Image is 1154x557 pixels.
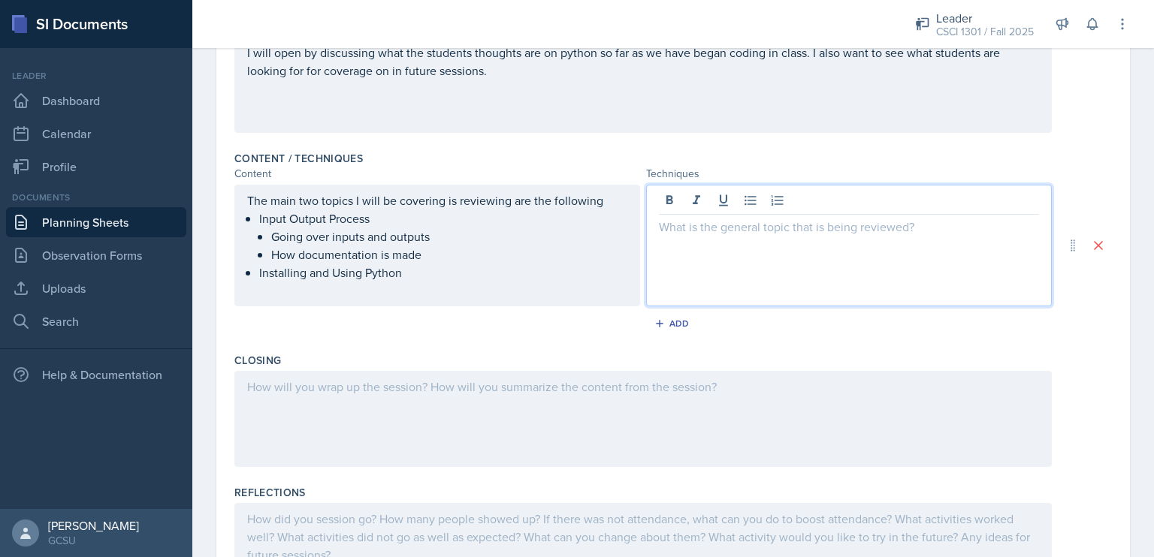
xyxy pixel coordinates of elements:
[6,69,186,83] div: Leader
[48,518,139,533] div: [PERSON_NAME]
[271,245,627,263] p: How documentation is made
[936,9,1034,27] div: Leader
[657,318,690,330] div: Add
[234,166,640,182] div: Content
[271,227,627,245] p: Going over inputs and outputs
[247,44,1039,80] p: I will open by discussing what the students thoughts are on python so far as we have began coding...
[234,485,306,500] label: Reflections
[6,306,186,336] a: Search
[6,207,186,237] a: Planning Sheets
[936,24,1034,40] div: CSCI 1301 / Fall 2025
[247,191,627,209] p: The main two topics I will be covering is reviewing are the following
[259,263,627,282] p: Installing and Using Python
[259,209,627,227] p: Input Output Process
[6,152,186,182] a: Profile
[6,191,186,204] div: Documents
[646,166,1052,182] div: Techniques
[6,119,186,149] a: Calendar
[6,273,186,303] a: Uploads
[48,533,139,548] div: GCSU
[6,360,186,390] div: Help & Documentation
[6,240,186,270] a: Observation Forms
[649,312,698,335] button: Add
[234,353,281,368] label: Closing
[234,151,363,166] label: Content / Techniques
[6,86,186,116] a: Dashboard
